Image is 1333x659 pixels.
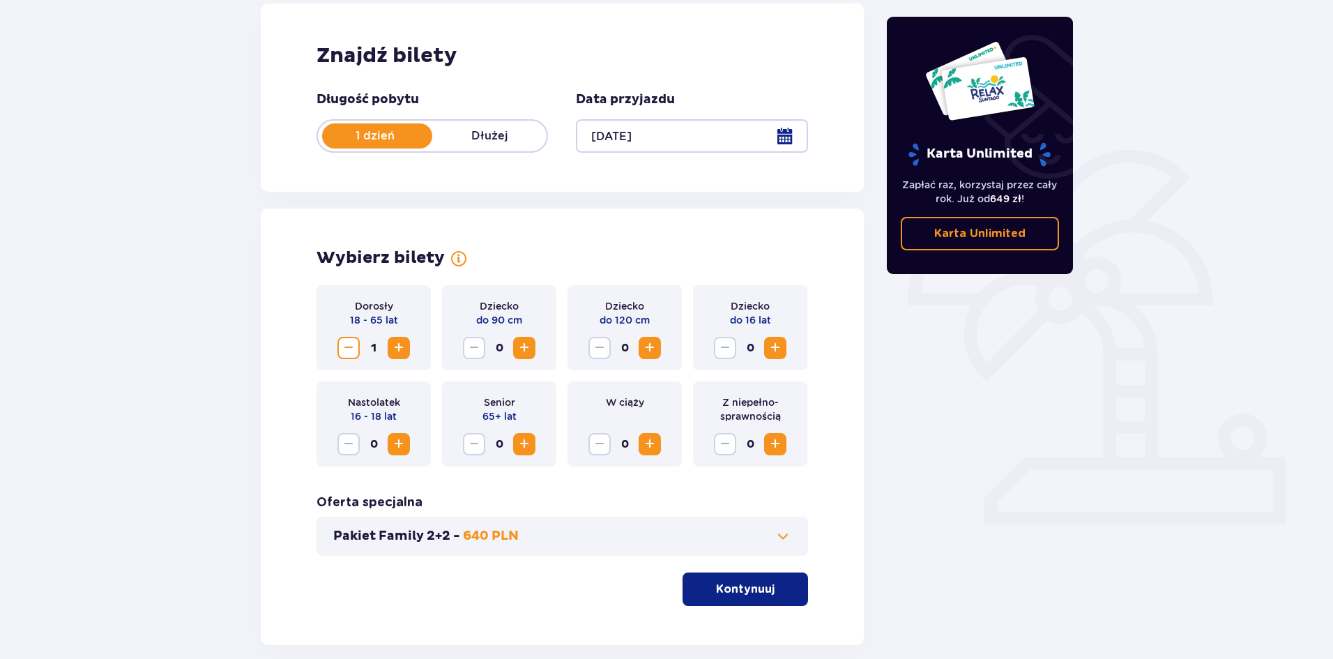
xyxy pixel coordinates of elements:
button: Zwiększ [764,337,786,359]
p: 65+ lat [482,409,517,423]
p: Dorosły [355,299,393,313]
a: Karta Unlimited [901,217,1060,250]
span: 0 [739,337,761,359]
button: Zmniejsz [463,433,485,455]
p: Pakiet Family 2+2 - [333,528,460,545]
button: Zwiększ [388,337,410,359]
p: Dziecko [605,299,644,313]
p: do 16 lat [730,313,771,327]
button: Zmniejsz [337,337,360,359]
span: 0 [614,433,636,455]
button: Pakiet Family 2+2 -640 PLN [333,528,791,545]
p: Zapłać raz, korzystaj przez cały rok. Już od ! [901,178,1060,206]
button: Zmniejsz [588,433,611,455]
p: Dłużej [432,128,547,144]
button: Kontynuuj [683,573,808,606]
h2: Wybierz bilety [317,248,445,268]
p: Dziecko [731,299,770,313]
p: 18 - 65 lat [350,313,398,327]
span: 0 [363,433,385,455]
p: Karta Unlimited [934,226,1026,241]
p: Karta Unlimited [907,142,1052,167]
p: Długość pobytu [317,91,419,108]
p: Senior [484,395,515,409]
p: 640 PLN [463,528,519,545]
span: 0 [739,433,761,455]
button: Zwiększ [388,433,410,455]
span: 0 [488,337,510,359]
p: 1 dzień [318,128,432,144]
p: Nastolatek [348,395,400,409]
button: Zmniejsz [714,337,736,359]
p: Dziecko [480,299,519,313]
p: Kontynuuj [716,582,775,597]
p: Data przyjazdu [576,91,675,108]
span: 0 [488,433,510,455]
button: Zwiększ [513,337,535,359]
p: do 120 cm [600,313,650,327]
span: 649 zł [990,193,1021,204]
button: Zwiększ [513,433,535,455]
span: 0 [614,337,636,359]
button: Zmniejsz [588,337,611,359]
span: 1 [363,337,385,359]
h3: Oferta specjalna [317,494,422,511]
p: do 90 cm [476,313,522,327]
p: 16 - 18 lat [351,409,397,423]
p: Z niepełno­sprawnością [704,395,796,423]
h2: Znajdź bilety [317,43,808,69]
button: Zwiększ [639,337,661,359]
button: Zmniejsz [463,337,485,359]
img: Dwie karty całoroczne do Suntago z napisem 'UNLIMITED RELAX', na białym tle z tropikalnymi liśćmi... [924,40,1035,121]
button: Zmniejsz [337,433,360,455]
button: Zmniejsz [714,433,736,455]
button: Zwiększ [764,433,786,455]
button: Zwiększ [639,433,661,455]
p: W ciąży [606,395,644,409]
